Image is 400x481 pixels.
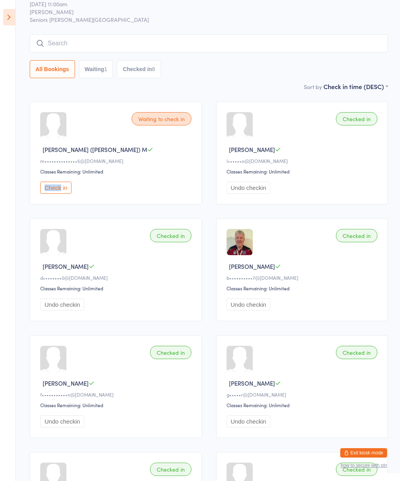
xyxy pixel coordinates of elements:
button: Undo checkin [227,415,271,427]
button: Waiting1 [79,60,113,78]
div: Checked in [150,346,191,359]
div: Classes Remaining: Unlimited [40,168,194,175]
div: b••••••••••7@[DOMAIN_NAME] [227,274,380,281]
label: Sort by [304,83,322,91]
div: Checked in [336,112,377,125]
span: [PERSON_NAME] [229,145,275,154]
span: [PERSON_NAME] [229,262,275,270]
div: Checked in [336,346,377,359]
div: Waiting to check in [132,112,191,125]
span: [PERSON_NAME] [43,262,89,270]
span: [PERSON_NAME] [43,379,89,387]
div: Classes Remaining: Unlimited [227,168,380,175]
button: Undo checkin [40,415,84,427]
div: Checked in [336,229,377,242]
button: Undo checkin [227,299,271,311]
div: 1 [104,66,107,72]
span: Seniors [PERSON_NAME][GEOGRAPHIC_DATA] [30,16,388,23]
div: l••••••o@[DOMAIN_NAME] [227,157,380,164]
button: Undo checkin [227,182,271,194]
button: All Bookings [30,60,75,78]
button: Exit kiosk mode [340,448,387,458]
div: g•••••r@[DOMAIN_NAME] [227,391,380,398]
div: Check in time (DESC) [323,82,388,91]
div: f•••••••••••n@[DOMAIN_NAME] [40,391,194,398]
div: d••••••••0@[DOMAIN_NAME] [40,274,194,281]
button: Checked in8 [117,60,161,78]
button: Check in [40,182,71,194]
div: Classes Remaining: Unlimited [227,285,380,291]
span: [PERSON_NAME] [30,8,376,16]
button: how to secure with pin [341,463,387,468]
span: [PERSON_NAME] ([PERSON_NAME]) M [43,145,147,154]
img: image1756953649.png [227,229,253,255]
span: [PERSON_NAME] [229,379,275,387]
input: Search [30,34,388,52]
div: m••••••••••••••5@[DOMAIN_NAME] [40,157,194,164]
div: 8 [152,66,155,72]
div: Checked in [336,463,377,476]
div: Classes Remaining: Unlimited [40,402,194,408]
div: Checked in [150,463,191,476]
div: Classes Remaining: Unlimited [40,285,194,291]
button: Undo checkin [40,299,84,311]
div: Checked in [150,229,191,242]
div: Classes Remaining: Unlimited [227,402,380,408]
